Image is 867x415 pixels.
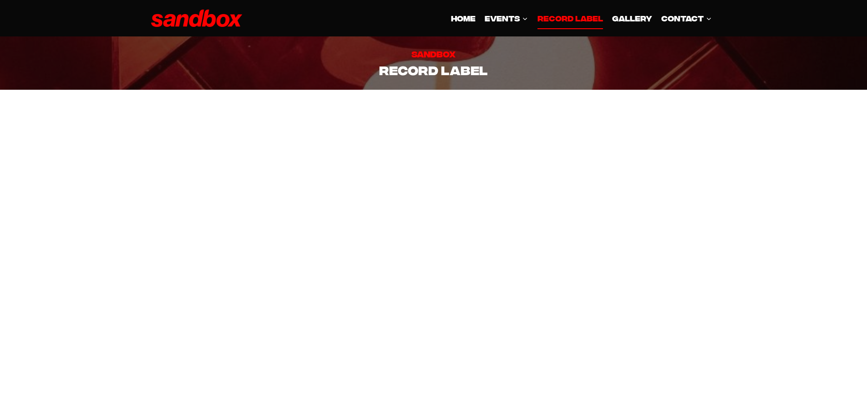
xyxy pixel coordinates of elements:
img: Sandbox [151,10,242,27]
a: GALLERY [608,7,657,29]
a: HOME [446,7,480,29]
a: Record Label [532,7,607,29]
iframe: Spotify Embed: CHUPO [151,101,716,170]
nav: Primary Navigation [446,7,716,29]
iframe: Spotify Embed: HARD MF [151,188,716,257]
h2: Record Label [151,60,716,79]
a: CONTACT [657,7,716,29]
h6: Sandbox [151,47,716,60]
a: EVENTS [480,7,532,29]
span: EVENTS [485,12,528,24]
iframe: Spotify Embed: Tearin&apos; Up My Heart [151,276,716,345]
span: CONTACT [661,12,711,24]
